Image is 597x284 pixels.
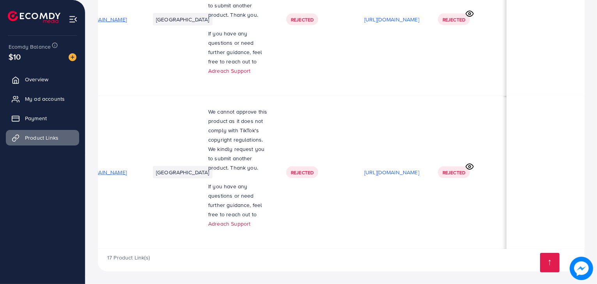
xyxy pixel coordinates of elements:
[364,168,419,177] p: [URL][DOMAIN_NAME]
[6,91,79,107] a: My ad accounts
[25,134,58,142] span: Product Links
[25,95,65,103] span: My ad accounts
[72,16,127,23] span: [URL][DOMAIN_NAME]
[9,51,21,62] span: $10
[208,220,250,228] a: Adreach Support
[291,16,314,23] span: Rejected
[9,43,51,51] span: Ecomdy Balance
[72,168,127,176] span: [URL][DOMAIN_NAME]
[208,108,267,172] span: We cannot approve this product as it does not comply with TikTok's copyright regulations. We kind...
[6,72,79,87] a: Overview
[25,75,48,83] span: Overview
[208,67,250,75] a: Adreach Support
[6,110,79,126] a: Payment
[69,15,78,24] img: menu
[443,16,465,23] span: Rejected
[208,182,262,218] span: If you have any questions or need further guidance, feel free to reach out to
[69,53,76,61] img: image
[208,30,262,65] span: If you have any questions or need further guidance, feel free to reach out to
[570,257,593,280] img: image
[8,11,60,23] img: logo
[153,13,213,26] li: [GEOGRAPHIC_DATA]
[364,15,419,24] p: [URL][DOMAIN_NAME]
[291,169,314,176] span: Rejected
[153,166,213,179] li: [GEOGRAPHIC_DATA]
[443,169,465,176] span: Rejected
[25,114,47,122] span: Payment
[107,254,150,261] span: 17 Product Link(s)
[6,130,79,146] a: Product Links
